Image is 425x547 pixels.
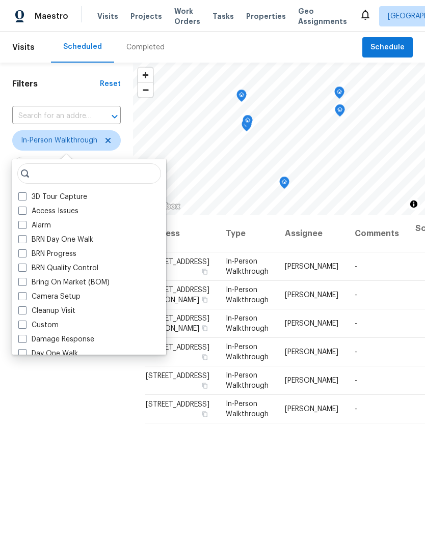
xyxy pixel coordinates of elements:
span: Geo Assignments [298,6,347,26]
span: Tasks [213,13,234,20]
span: [PERSON_NAME] [285,292,338,299]
div: Reset [100,79,121,89]
button: Copy Address [200,353,209,362]
th: Type [218,215,277,252]
label: BRN Day One Walk [18,235,93,245]
span: [PERSON_NAME] [285,263,338,270]
span: [PERSON_NAME] [285,377,338,384]
label: Access Issues [18,206,78,216]
span: [PERSON_NAME] [285,349,338,356]
span: - [355,292,357,299]
span: [STREET_ADDRESS] [146,401,209,408]
label: BRN Quality Control [18,263,98,273]
span: In-Person Walkthrough [226,400,269,418]
span: - [355,377,357,384]
label: Camera Setup [18,292,81,302]
label: Damage Response [18,334,94,344]
span: Maestro [35,11,68,21]
span: Work Orders [174,6,200,26]
span: In-Person Walkthrough [226,372,269,389]
span: Properties [246,11,286,21]
button: Zoom in [138,68,153,82]
button: Zoom out [138,82,153,97]
span: In-Person Walkthrough [226,315,269,332]
div: Map marker [242,119,252,135]
span: - [355,320,357,327]
div: Map marker [243,115,253,131]
label: Cleanup Visit [18,306,75,316]
span: In-Person Walkthrough [21,135,97,146]
span: Visits [12,36,35,59]
button: Toggle attribution [408,198,420,210]
span: Zoom out [138,83,153,97]
span: In-Person Walkthrough [226,343,269,361]
span: [STREET_ADDRESS][PERSON_NAME] [146,315,209,332]
span: - [355,263,357,270]
span: [STREET_ADDRESS][PERSON_NAME] [146,286,209,304]
label: Custom [18,320,59,330]
label: Bring On Market (BOM) [18,277,110,287]
span: [STREET_ADDRESS] [146,344,209,351]
div: Map marker [335,104,345,120]
span: Toggle attribution [411,198,417,210]
button: Copy Address [200,267,209,276]
h1: Filters [12,79,100,89]
span: Projects [130,11,162,21]
input: Search for an address... [12,108,92,124]
div: Completed [126,42,165,52]
th: Assignee [277,215,347,252]
label: 3D Tour Capture [18,192,87,202]
button: Copy Address [200,295,209,304]
span: - [355,406,357,413]
button: Copy Address [200,324,209,333]
label: Alarm [18,220,51,231]
span: Visits [97,11,118,21]
span: [STREET_ADDRESS] [146,258,209,266]
th: Comments [347,215,407,252]
th: Address [145,215,218,252]
span: In-Person Walkthrough [226,286,269,304]
span: [PERSON_NAME] [285,406,338,413]
div: Map marker [279,177,289,192]
button: Copy Address [200,381,209,390]
div: Scheduled [63,42,102,52]
span: [PERSON_NAME] [285,320,338,327]
button: Open [108,109,122,124]
div: Map marker [334,87,344,102]
button: Copy Address [200,410,209,419]
button: Schedule [362,37,413,58]
label: Day One Walk [18,349,78,359]
span: In-Person Walkthrough [226,258,269,275]
div: Map marker [236,90,247,105]
span: Schedule [370,41,405,54]
label: BRN Progress [18,249,76,259]
span: [STREET_ADDRESS] [146,372,209,380]
span: - [355,349,357,356]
